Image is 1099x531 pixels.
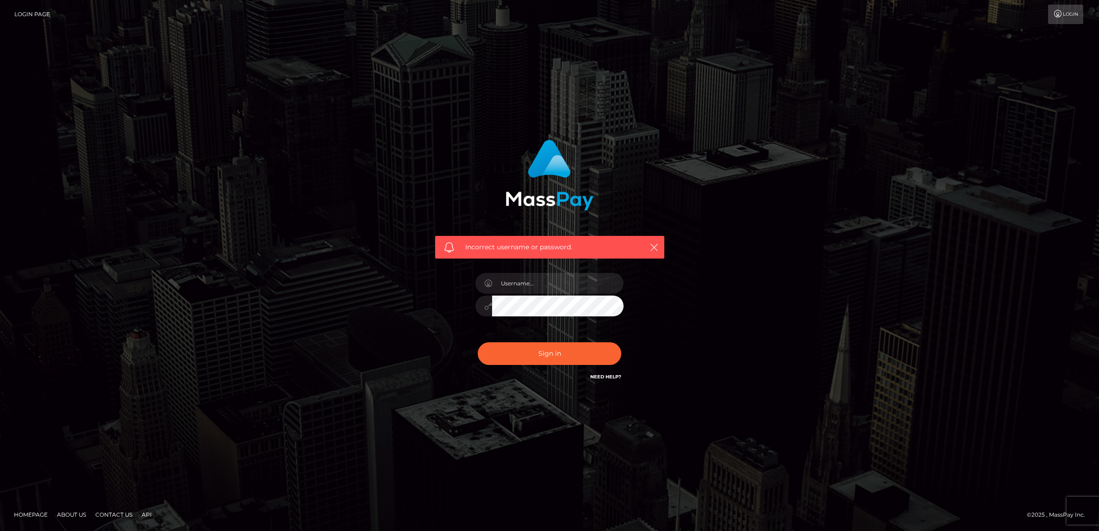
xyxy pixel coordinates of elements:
a: Login Page [14,5,50,24]
a: Login [1048,5,1083,24]
img: MassPay Login [506,140,593,210]
input: Username... [492,273,624,294]
div: © 2025 , MassPay Inc. [1027,510,1092,520]
button: Sign in [478,342,621,365]
a: Contact Us [92,507,136,522]
a: About Us [53,507,90,522]
a: Need Help? [590,374,621,380]
a: API [138,507,156,522]
span: Incorrect username or password. [465,242,634,252]
a: Homepage [10,507,51,522]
